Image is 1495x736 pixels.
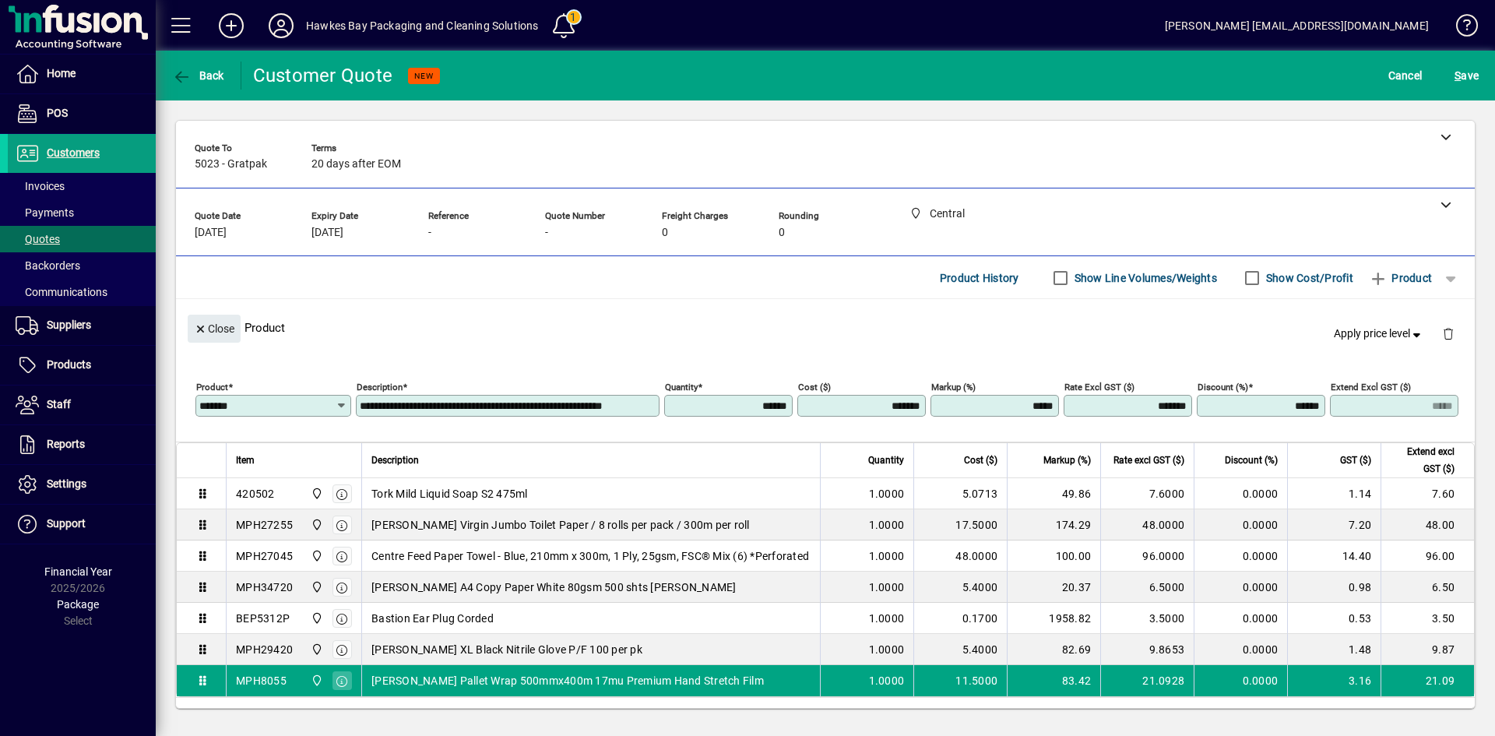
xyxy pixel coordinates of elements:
a: Backorders [8,252,156,279]
td: 82.69 [1007,634,1100,665]
td: 9.87 [1381,634,1474,665]
span: [PERSON_NAME] Pallet Wrap 500mmx400m 17mu Premium Hand Stretch Film [371,673,764,688]
button: Profile [256,12,306,40]
a: Reports [8,425,156,464]
div: BEP5312P [236,611,290,626]
td: 6.50 [1381,572,1474,603]
span: Markup (%) [1043,452,1091,469]
span: Close [194,316,234,342]
td: 96.00 [1381,541,1474,572]
span: Settings [47,477,86,490]
a: Communications [8,279,156,305]
span: Description [371,452,419,469]
span: Cost ($) [964,452,997,469]
td: 5.4000 [913,634,1007,665]
span: 20 days after EOM [311,158,401,171]
div: 7.6000 [1110,486,1184,502]
mat-label: Markup (%) [931,382,976,393]
span: GST ($) [1340,452,1371,469]
td: 0.1700 [913,603,1007,634]
span: 1.0000 [869,673,905,688]
td: 3.16 [1287,665,1381,696]
div: 6.5000 [1110,579,1184,595]
a: Products [8,346,156,385]
span: Central [307,579,325,596]
span: 1.0000 [869,642,905,657]
span: Product History [940,266,1019,291]
td: 0.98 [1287,572,1381,603]
div: Customer Quote [253,63,393,88]
div: 48.0000 [1110,517,1184,533]
span: Tork Mild Liquid Soap S2 475ml [371,486,528,502]
span: Cancel [1388,63,1423,88]
mat-label: Extend excl GST ($) [1331,382,1411,393]
span: Support [47,517,86,530]
span: Quantity [868,452,904,469]
div: MPH27045 [236,548,293,564]
mat-label: Description [357,382,403,393]
div: [PERSON_NAME] [EMAIL_ADDRESS][DOMAIN_NAME] [1165,13,1429,38]
td: 0.0000 [1194,634,1287,665]
div: 9.8653 [1110,642,1184,657]
span: Central [307,548,325,565]
td: 21.09 [1381,665,1474,696]
button: Apply price level [1328,320,1430,348]
span: Suppliers [47,319,91,331]
app-page-header-button: Delete [1430,326,1467,340]
td: 5.4000 [913,572,1007,603]
span: [PERSON_NAME] A4 Copy Paper White 80gsm 500 shts [PERSON_NAME] [371,579,737,595]
div: Hawkes Bay Packaging and Cleaning Solutions [306,13,539,38]
a: Payments [8,199,156,226]
span: 1.0000 [869,486,905,502]
span: [PERSON_NAME] XL Black Nitrile Glove P/F 100 per pk [371,642,642,657]
td: 14.40 [1287,541,1381,572]
button: Cancel [1384,62,1426,90]
td: 1958.82 [1007,603,1100,634]
td: 0.53 [1287,603,1381,634]
td: 17.5000 [913,509,1007,541]
span: Central [307,610,325,627]
td: 11.5000 [913,665,1007,696]
span: Communications [16,286,107,298]
button: Delete [1430,315,1467,352]
span: Reports [47,438,85,450]
td: 83.42 [1007,665,1100,696]
span: Backorders [16,259,80,272]
a: Staff [8,386,156,424]
span: 1.0000 [869,548,905,564]
app-page-header-button: Back [156,62,241,90]
span: Back [172,69,224,82]
td: 20.37 [1007,572,1100,603]
span: Discount (%) [1225,452,1278,469]
span: [PERSON_NAME] Virgin Jumbo Toilet Paper / 8 rolls per pack / 300m per roll [371,517,750,533]
span: Products [47,358,91,371]
td: 7.20 [1287,509,1381,541]
span: 1.0000 [869,579,905,595]
span: Quotes [16,233,60,245]
td: 3.50 [1381,603,1474,634]
a: Knowledge Base [1444,3,1476,54]
td: 0.0000 [1194,541,1287,572]
span: Central [307,485,325,502]
label: Show Line Volumes/Weights [1071,270,1217,286]
td: 0.0000 [1194,665,1287,696]
td: 0.0000 [1194,572,1287,603]
span: 0 [779,227,785,239]
div: 96.0000 [1110,548,1184,564]
td: 0.0000 [1194,478,1287,509]
span: 5023 - Gratpak [195,158,267,171]
span: Home [47,67,76,79]
td: 5.0713 [913,478,1007,509]
span: Product [1369,266,1432,291]
td: 0.0000 [1194,603,1287,634]
a: Home [8,55,156,93]
label: Show Cost/Profit [1263,270,1353,286]
mat-label: Discount (%) [1198,382,1248,393]
span: Payments [16,206,74,219]
span: Financial Year [44,565,112,578]
mat-label: Rate excl GST ($) [1064,382,1134,393]
a: Suppliers [8,306,156,345]
mat-label: Cost ($) [798,382,831,393]
div: MPH29420 [236,642,293,657]
span: POS [47,107,68,119]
